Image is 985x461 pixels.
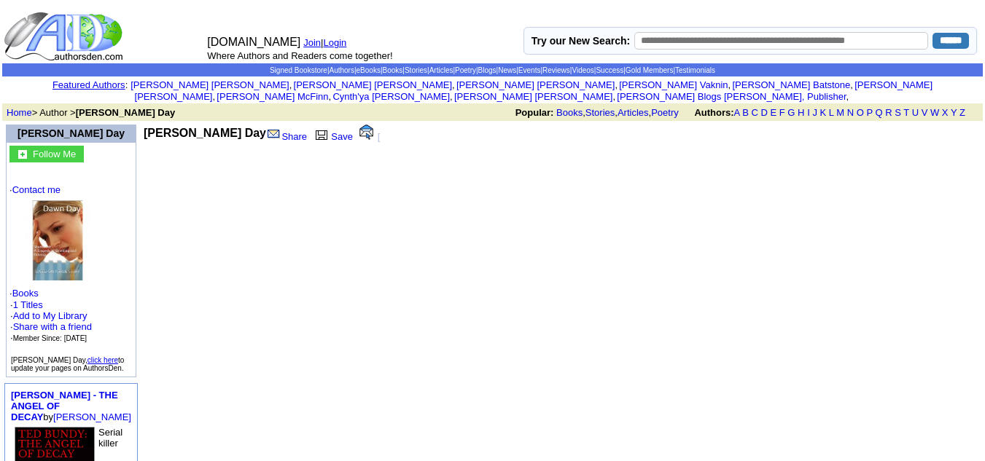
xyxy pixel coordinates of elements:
[357,66,381,74] a: eBooks
[454,91,612,102] a: [PERSON_NAME] [PERSON_NAME]
[770,107,776,118] a: E
[135,79,933,102] a: [PERSON_NAME] [PERSON_NAME]
[849,93,850,101] font: i
[294,79,452,90] a: [PERSON_NAME] [PERSON_NAME]
[131,79,289,90] a: [PERSON_NAME] [PERSON_NAME]
[734,107,740,118] a: A
[217,91,328,102] a: [PERSON_NAME] McFinn
[912,107,919,118] a: U
[779,107,785,118] a: F
[585,107,615,118] a: Stories
[857,107,864,118] a: O
[10,299,92,343] font: ·
[11,390,131,422] font: by
[807,107,810,118] a: I
[542,66,570,74] a: Reviews
[853,82,854,90] font: i
[675,66,715,74] a: Testimonials
[76,107,176,118] b: [PERSON_NAME] Day
[270,66,327,74] a: Signed Bookstore
[324,37,347,48] a: Login
[618,82,619,90] font: i
[131,79,933,102] font: , , , , , , , , , ,
[7,107,175,118] font: > Author >
[895,107,901,118] a: S
[951,107,957,118] a: Y
[942,107,949,118] a: X
[52,79,128,90] font: :
[18,150,27,159] img: gc.jpg
[12,288,39,299] a: Books
[751,107,758,118] a: C
[53,411,131,422] a: [PERSON_NAME]
[836,107,844,118] a: M
[87,356,118,364] a: click here
[266,131,307,142] a: Share
[731,82,732,90] font: i
[383,66,403,74] a: Books
[405,66,427,74] a: Stories
[518,66,541,74] a: Events
[10,310,92,343] font: · · ·
[572,66,593,74] a: Videos
[903,107,909,118] a: T
[456,79,615,90] a: [PERSON_NAME] [PERSON_NAME]
[12,184,61,195] a: Contact me
[885,107,892,118] a: R
[787,107,795,118] a: G
[453,93,454,101] font: i
[7,107,32,118] a: Home
[498,66,516,74] a: News
[9,184,133,344] font: · ·
[52,79,125,90] a: Featured Authors
[33,149,76,159] font: Follow Me
[215,93,217,101] font: i
[617,91,846,102] a: [PERSON_NAME] Blogs [PERSON_NAME], Publisher
[515,107,554,118] b: Popular:
[292,82,293,90] font: i
[331,93,332,101] font: i
[760,107,767,118] a: D
[144,127,266,139] b: [PERSON_NAME] Day
[515,107,978,118] font: , , ,
[207,36,300,48] font: [DOMAIN_NAME]
[11,390,118,422] a: [PERSON_NAME] - THE ANGEL OF DECAY
[4,11,126,62] img: logo_ad.gif
[13,334,87,342] font: Member Since: [DATE]
[618,107,649,118] a: Articles
[314,128,330,140] img: library.gif
[270,66,715,74] span: | | | | | | | | | | | | | |
[556,107,583,118] a: Books
[429,66,453,74] a: Articles
[303,37,321,48] a: Join
[742,107,749,118] a: B
[378,131,381,142] font: [
[812,107,817,118] a: J
[17,127,125,139] a: [PERSON_NAME] Day
[829,107,834,118] a: L
[532,35,630,47] label: Try our New Search:
[455,82,456,90] font: i
[33,147,76,159] a: Follow Me
[694,107,733,118] b: Authors:
[312,131,353,142] a: Save
[13,321,92,332] a: Share with a friend
[732,79,850,90] a: [PERSON_NAME] Batstone
[866,107,872,118] a: P
[321,37,351,48] font: |
[478,66,497,74] a: Blogs
[930,107,939,118] a: W
[922,107,928,118] a: V
[329,66,354,74] a: Authors
[359,125,373,140] img: alert.gif
[13,310,87,321] a: Add to My Library
[820,107,827,118] a: K
[619,79,728,90] a: [PERSON_NAME] Vaknin
[11,356,124,372] font: [PERSON_NAME] Day, to update your pages on AuthorsDen.
[268,128,280,140] img: share_page.gif
[596,66,623,74] a: Success
[959,107,965,118] a: Z
[615,93,617,101] font: i
[875,107,882,118] a: Q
